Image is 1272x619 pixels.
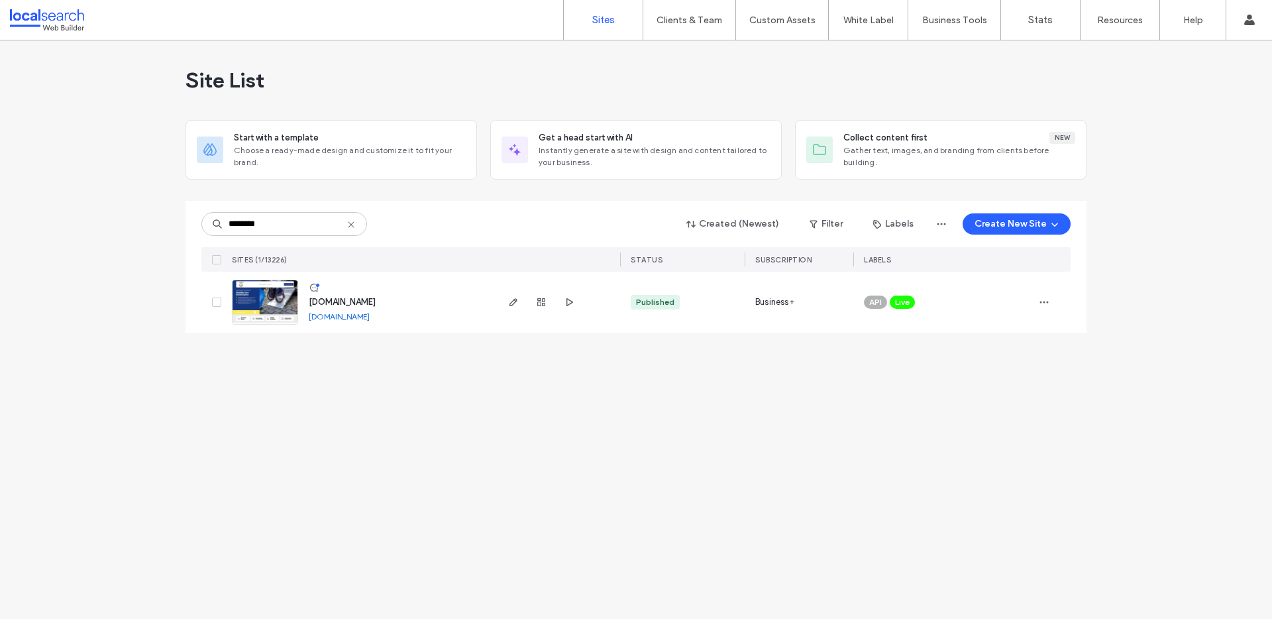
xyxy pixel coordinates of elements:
[755,296,794,309] span: Business+
[234,131,319,144] span: Start with a template
[895,296,910,308] span: Live
[592,14,615,26] label: Sites
[843,15,894,26] label: White Label
[749,15,816,26] label: Custom Assets
[861,213,926,235] button: Labels
[309,311,370,321] a: [DOMAIN_NAME]
[843,131,927,144] span: Collect content first
[675,213,791,235] button: Created (Newest)
[185,120,477,180] div: Start with a templateChoose a ready-made design and customize it to fit your brand.
[1049,132,1075,144] div: New
[922,15,987,26] label: Business Tools
[1097,15,1143,26] label: Resources
[1183,15,1203,26] label: Help
[539,144,770,168] span: Instantly generate a site with design and content tailored to your business.
[232,255,288,264] span: SITES (1/13226)
[869,296,882,308] span: API
[234,144,466,168] span: Choose a ready-made design and customize it to fit your brand.
[1028,14,1053,26] label: Stats
[657,15,722,26] label: Clients & Team
[796,213,856,235] button: Filter
[309,297,376,307] a: [DOMAIN_NAME]
[755,255,812,264] span: SUBSCRIPTION
[539,131,633,144] span: Get a head start with AI
[631,255,662,264] span: STATUS
[795,120,1086,180] div: Collect content firstNewGather text, images, and branding from clients before building.
[490,120,782,180] div: Get a head start with AIInstantly generate a site with design and content tailored to your business.
[185,67,264,93] span: Site List
[963,213,1071,235] button: Create New Site
[843,144,1075,168] span: Gather text, images, and branding from clients before building.
[636,296,674,308] div: Published
[864,255,891,264] span: LABELS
